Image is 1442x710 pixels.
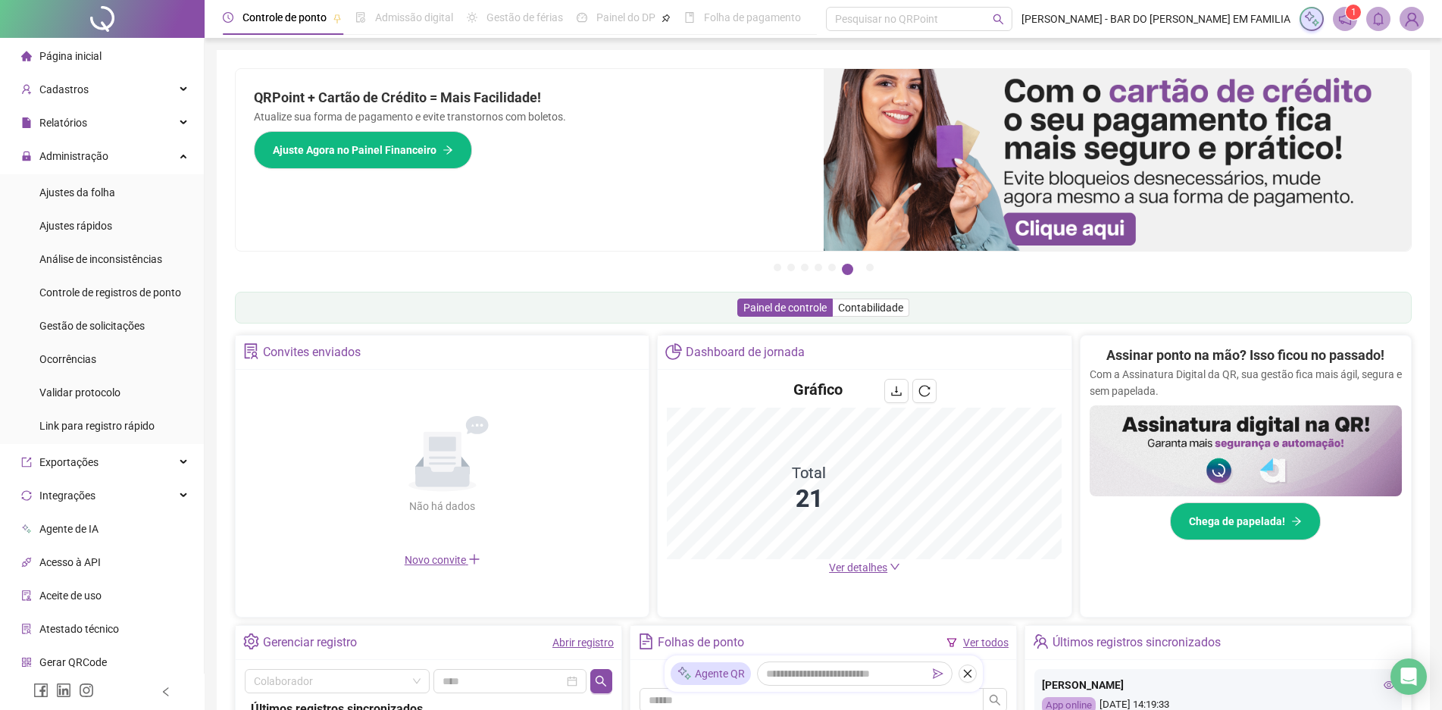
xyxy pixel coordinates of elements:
[963,636,1009,649] a: Ver todos
[596,11,655,23] span: Painel do DP
[1338,12,1352,26] span: notification
[1384,680,1394,690] span: eye
[21,624,32,634] span: solution
[704,11,801,23] span: Folha de pagamento
[946,637,957,648] span: filter
[1042,677,1394,693] div: [PERSON_NAME]
[890,561,900,572] span: down
[1346,5,1361,20] sup: 1
[373,498,512,515] div: Não há dados
[838,302,903,314] span: Contabilidade
[39,83,89,95] span: Cadastros
[1090,366,1402,399] p: Com a Assinatura Digital da QR, sua gestão fica mais ágil, segura e sem papelada.
[242,11,327,23] span: Controle de ponto
[21,457,32,468] span: export
[21,117,32,128] span: file
[686,339,805,365] div: Dashboard de jornada
[39,656,107,668] span: Gerar QRCode
[254,87,805,108] h2: QRPoint + Cartão de Crédito = Mais Facilidade!
[39,386,120,399] span: Validar protocolo
[1303,11,1320,27] img: sparkle-icon.fc2bf0ac1784a2077858766a79e2daf3.svg
[263,630,357,655] div: Gerenciar registro
[333,14,342,23] span: pushpin
[39,150,108,162] span: Administração
[355,12,366,23] span: file-done
[933,668,943,679] span: send
[1390,658,1427,695] div: Open Intercom Messenger
[39,117,87,129] span: Relatórios
[467,12,477,23] span: sun
[1033,633,1049,649] span: team
[33,683,48,698] span: facebook
[39,590,102,602] span: Aceite de uso
[1021,11,1290,27] span: [PERSON_NAME] - BAR DO [PERSON_NAME] EM FAMILIA
[21,557,32,568] span: api
[443,145,453,155] span: arrow-right
[1090,405,1402,496] img: banner%2F02c71560-61a6-44d4-94b9-c8ab97240462.png
[890,385,902,397] span: download
[1351,7,1356,17] span: 1
[21,84,32,95] span: user-add
[1053,630,1221,655] div: Últimos registros sincronizados
[993,14,1004,25] span: search
[39,320,145,332] span: Gestão de solicitações
[21,657,32,668] span: qrcode
[595,675,607,687] span: search
[677,666,692,682] img: sparkle-icon.fc2bf0ac1784a2077858766a79e2daf3.svg
[828,264,836,271] button: 5
[671,662,751,685] div: Agente QR
[468,553,480,565] span: plus
[243,633,259,649] span: setting
[39,50,102,62] span: Página inicial
[39,186,115,199] span: Ajustes da folha
[21,490,32,501] span: sync
[263,339,361,365] div: Convites enviados
[662,14,671,23] span: pushpin
[39,220,112,232] span: Ajustes rápidos
[254,108,805,125] p: Atualize sua forma de pagamento e evite transtornos com boletos.
[866,264,874,271] button: 7
[684,12,695,23] span: book
[665,343,681,359] span: pie-chart
[918,385,931,397] span: reload
[21,151,32,161] span: lock
[801,264,809,271] button: 3
[743,302,827,314] span: Painel de controle
[1372,12,1385,26] span: bell
[254,131,472,169] button: Ajuste Agora no Painel Financeiro
[79,683,94,698] span: instagram
[39,253,162,265] span: Análise de inconsistências
[829,561,900,574] a: Ver detalhes down
[39,353,96,365] span: Ocorrências
[21,590,32,601] span: audit
[39,623,119,635] span: Atestado técnico
[39,523,99,535] span: Agente de IA
[1400,8,1423,30] img: 77115
[793,379,843,400] h4: Gráfico
[39,489,95,502] span: Integrações
[1170,502,1321,540] button: Chega de papelada!
[39,556,101,568] span: Acesso à API
[774,264,781,271] button: 1
[842,264,853,275] button: 6
[39,286,181,299] span: Controle de registros de ponto
[39,420,155,432] span: Link para registro rápido
[577,12,587,23] span: dashboard
[1291,516,1302,527] span: arrow-right
[829,561,887,574] span: Ver detalhes
[161,687,171,697] span: left
[273,142,436,158] span: Ajuste Agora no Painel Financeiro
[223,12,233,23] span: clock-circle
[658,630,744,655] div: Folhas de ponto
[56,683,71,698] span: linkedin
[638,633,654,649] span: file-text
[21,51,32,61] span: home
[1189,513,1285,530] span: Chega de papelada!
[989,694,1001,706] span: search
[486,11,563,23] span: Gestão de férias
[405,554,480,566] span: Novo convite
[39,456,99,468] span: Exportações
[787,264,795,271] button: 2
[962,668,973,679] span: close
[375,11,453,23] span: Admissão digital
